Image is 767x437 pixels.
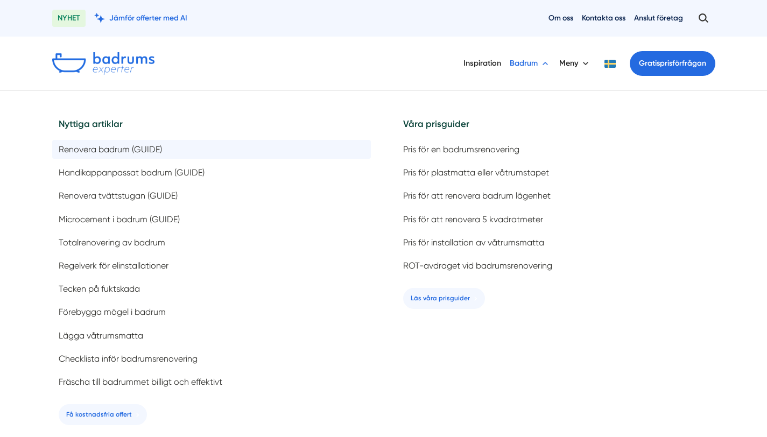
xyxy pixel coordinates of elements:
a: Pris för att renovera badrum lägenhet [397,186,715,205]
span: Renovera tvättstugan (GUIDE) [59,191,178,201]
button: Badrum [510,50,551,77]
a: Regelverk för elinstallationer [52,256,371,275]
a: Jämför offerter med AI [94,13,187,23]
a: Inspiration [463,50,501,77]
span: Pris för plastmatta eller våtrumstapet [403,167,549,178]
span: Microcement i badrum (GUIDE) [59,214,180,224]
span: Tecken på fuktskada [59,284,140,294]
a: Förebygga mögel i badrum [52,302,371,321]
span: Läs våra prisguider [411,293,470,304]
a: Läs våra prisguider [403,288,485,309]
a: Pris för en badrumsrenovering [397,140,715,159]
span: Totalrenovering av badrum [59,237,165,248]
span: Regelverk för elinstallationer [59,260,168,271]
a: Renovera badrum (GUIDE) [52,140,371,159]
a: Fräscha till badrummet billigt och effektivt [52,372,371,391]
span: Förebygga mögel i badrum [59,307,166,317]
span: Lägga våtrumsmatta [59,330,143,341]
a: Handikappanpassat badrum (GUIDE) [52,163,371,182]
span: ROT-avdraget vid badrumsrenovering [403,260,552,271]
a: Pris för plastmatta eller våtrumstapet [397,163,715,182]
span: Få kostnadsfria offert [66,410,132,420]
a: Totalrenovering av badrum [52,233,371,252]
span: Checklista inför badrumsrenovering [59,354,198,364]
span: Jämför offerter med AI [109,13,187,23]
button: Meny [559,50,591,77]
span: Renovera badrum (GUIDE) [59,144,162,154]
a: Checklista inför badrumsrenovering [52,349,371,368]
span: Gratis [639,59,660,68]
a: Om oss [548,13,573,23]
span: Pris för installation av våtrumsmatta [403,237,544,248]
span: Pris för att renovera badrum lägenhet [403,191,551,201]
a: Kontakta oss [582,13,625,23]
a: Microcement i badrum (GUIDE) [52,210,371,229]
a: Pris för installation av våtrumsmatta [397,233,715,252]
a: Anslut företag [634,13,683,23]
a: Pris för att renovera 5 kvadratmeter [397,210,715,229]
a: ROT-avdraget vid badrumsrenovering [397,256,715,275]
span: NYHET [52,10,86,27]
h5: Nyttiga artiklar [52,117,371,140]
a: Tecken på fuktskada [52,279,371,298]
a: Gratisprisförfrågan [630,51,715,76]
a: Lägga våtrumsmatta [52,326,371,345]
span: Pris för att renovera 5 kvadratmeter [403,214,543,224]
span: Fräscha till badrummet billigt och effektivt [59,377,222,387]
a: Få kostnadsfria offert [59,404,147,425]
span: Pris för en badrumsrenovering [403,144,519,154]
img: Badrumsexperter.se logotyp [52,52,154,75]
span: Handikappanpassat badrum (GUIDE) [59,167,205,178]
a: Renovera tvättstugan (GUIDE) [52,186,371,205]
button: Öppna sök [692,9,715,28]
h5: Våra prisguider [397,117,715,140]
